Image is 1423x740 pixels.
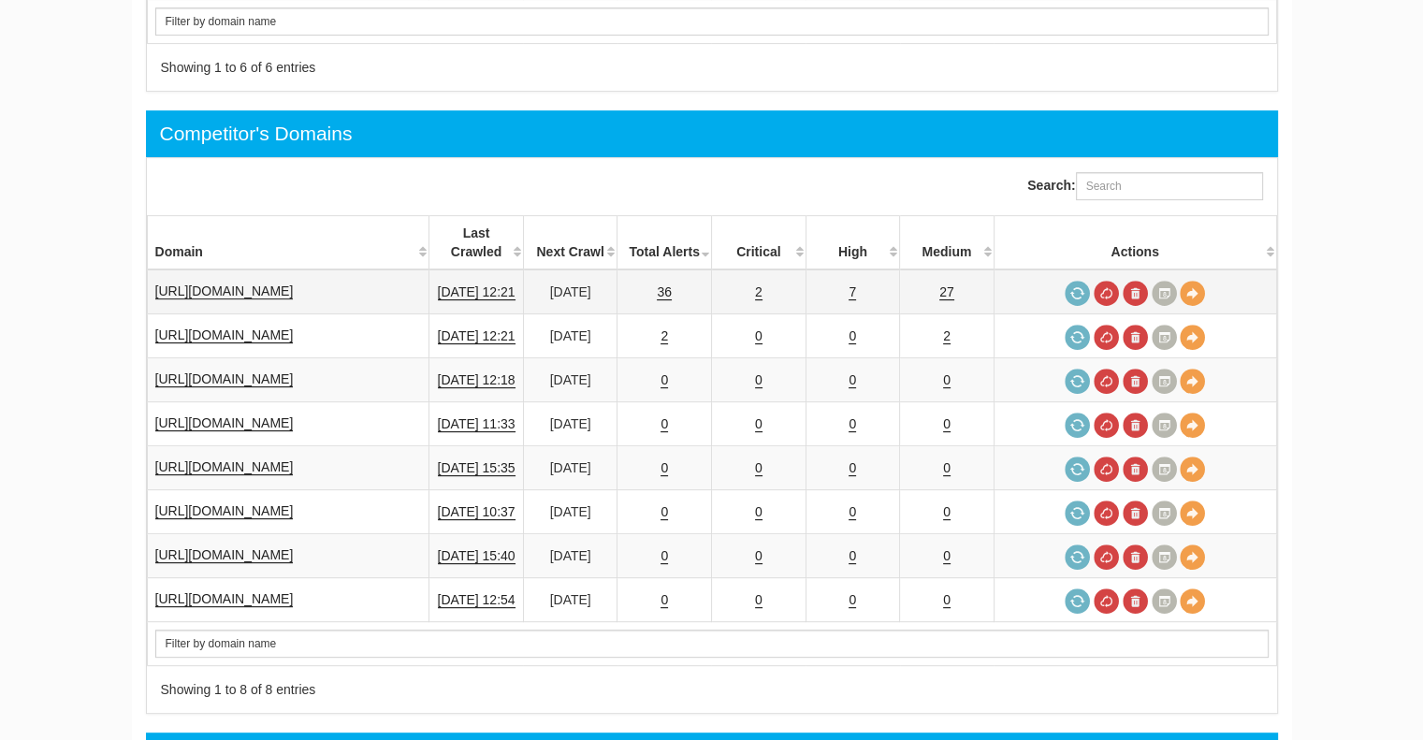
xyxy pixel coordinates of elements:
[1180,501,1205,526] a: View Domain Overview
[1152,413,1177,438] a: Crawl History
[1152,325,1177,350] a: Crawl History
[900,216,995,270] th: Medium: activate to sort column descending
[1123,413,1148,438] a: Delete most recent audit
[42,13,80,30] span: Help
[523,216,617,270] th: Next Crawl: activate to sort column descending
[1180,413,1205,438] a: View Domain Overview
[806,216,900,270] th: High: activate to sort column descending
[1180,369,1205,394] a: View Domain Overview
[755,328,762,344] a: 0
[661,548,668,564] a: 0
[523,358,617,402] td: [DATE]
[1123,369,1148,394] a: Delete most recent audit
[849,548,856,564] a: 0
[755,416,762,432] a: 0
[1094,501,1119,526] a: Cancel in-progress audit
[1123,325,1148,350] a: Delete most recent audit
[155,7,1269,36] input: Search
[1152,457,1177,482] a: Crawl History
[438,284,515,300] a: [DATE] 12:21
[755,284,762,300] a: 2
[1180,281,1205,306] a: View Domain Overview
[155,415,294,431] a: [URL][DOMAIN_NAME]
[1094,413,1119,438] a: Cancel in-progress audit
[438,460,515,476] a: [DATE] 15:35
[523,578,617,622] td: [DATE]
[155,630,1269,658] input: Search
[661,460,668,476] a: 0
[755,504,762,520] a: 0
[438,328,515,344] a: [DATE] 12:21
[1065,281,1090,306] a: Request a crawl
[1094,588,1119,614] a: Cancel in-progress audit
[849,460,856,476] a: 0
[943,592,951,608] a: 0
[1065,369,1090,394] a: Request a crawl
[994,216,1276,270] th: Actions: activate to sort column ascending
[1180,588,1205,614] a: View Domain Overview
[438,416,515,432] a: [DATE] 11:33
[1065,457,1090,482] a: Request a crawl
[155,547,294,563] a: [URL][DOMAIN_NAME]
[155,459,294,475] a: [URL][DOMAIN_NAME]
[147,216,429,270] th: Domain: activate to sort column ascending
[155,503,294,519] a: [URL][DOMAIN_NAME]
[1065,501,1090,526] a: Request a crawl
[1180,457,1205,482] a: View Domain Overview
[160,120,353,148] div: Competitor's Domains
[523,269,617,314] td: [DATE]
[1094,281,1119,306] a: Cancel in-progress audit
[1180,325,1205,350] a: View Domain Overview
[161,680,689,699] div: Showing 1 to 8 of 8 entries
[943,460,951,476] a: 0
[1152,588,1177,614] a: Crawl History
[755,548,762,564] a: 0
[661,504,668,520] a: 0
[849,416,856,432] a: 0
[1076,172,1263,200] input: Search:
[523,402,617,446] td: [DATE]
[438,592,515,608] a: [DATE] 12:54
[1123,501,1148,526] a: Delete most recent audit
[155,591,294,607] a: [URL][DOMAIN_NAME]
[755,460,762,476] a: 0
[1123,457,1148,482] a: Delete most recent audit
[438,548,515,564] a: [DATE] 15:40
[1180,544,1205,570] a: View Domain Overview
[523,534,617,578] td: [DATE]
[943,372,951,388] a: 0
[1152,544,1177,570] a: Crawl History
[849,284,856,300] a: 7
[943,416,951,432] a: 0
[155,327,294,343] a: [URL][DOMAIN_NAME]
[849,328,856,344] a: 0
[1065,588,1090,614] a: Request a crawl
[1123,588,1148,614] a: Delete most recent audit
[711,216,806,270] th: Critical: activate to sort column descending
[661,372,668,388] a: 0
[1152,281,1177,306] a: Crawl History
[1027,172,1262,200] label: Search:
[1123,544,1148,570] a: Delete most recent audit
[1094,544,1119,570] a: Cancel in-progress audit
[661,328,668,344] a: 2
[523,446,617,490] td: [DATE]
[849,592,856,608] a: 0
[1094,325,1119,350] a: Cancel in-progress audit
[161,58,689,77] div: Showing 1 to 6 of 6 entries
[617,216,712,270] th: Total Alerts: activate to sort column ascending
[1065,325,1090,350] a: Request a crawl
[661,592,668,608] a: 0
[849,504,856,520] a: 0
[849,372,856,388] a: 0
[1094,457,1119,482] a: Cancel in-progress audit
[661,416,668,432] a: 0
[943,504,951,520] a: 0
[523,490,617,534] td: [DATE]
[1094,369,1119,394] a: Cancel in-progress audit
[755,592,762,608] a: 0
[657,284,672,300] a: 36
[755,372,762,388] a: 0
[1152,501,1177,526] a: Crawl History
[438,504,515,520] a: [DATE] 10:37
